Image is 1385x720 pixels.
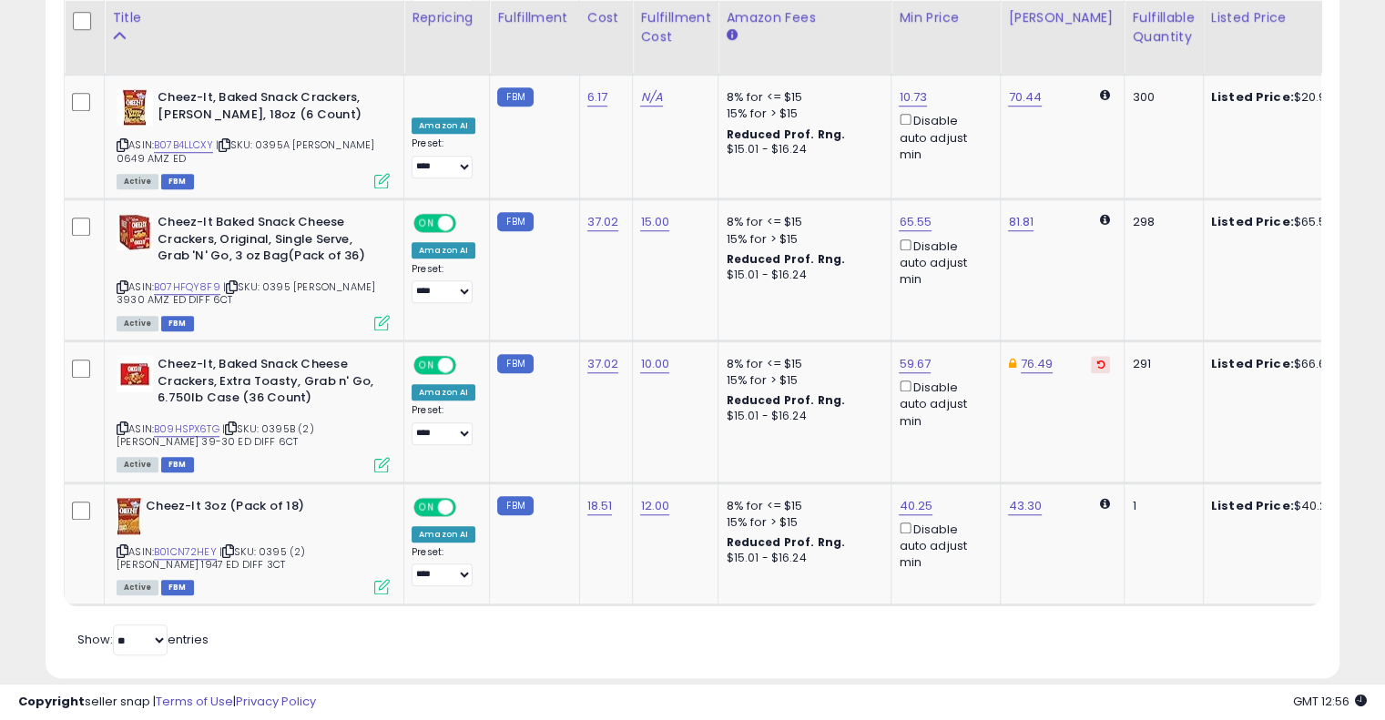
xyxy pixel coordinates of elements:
[726,392,845,408] b: Reduced Prof. Rng.
[117,214,153,250] img: 51LoS-toUjL._SL40_.jpg
[1008,88,1042,106] a: 70.44
[415,499,438,514] span: ON
[497,496,533,515] small: FBM
[726,231,877,248] div: 15% for > $15
[640,497,669,515] a: 12.00
[899,8,993,27] div: Min Price
[18,694,316,711] div: seller snap | |
[726,514,877,531] div: 15% for > $15
[1211,214,1362,230] div: $65.55
[1211,88,1294,106] b: Listed Price:
[726,106,877,122] div: 15% for > $15
[899,355,931,373] a: 59.67
[412,263,475,304] div: Preset:
[1211,89,1362,106] div: $20.98
[415,358,438,373] span: ON
[412,242,475,259] div: Amazon AI
[158,356,379,411] b: Cheez-It, Baked Snack Cheese Crackers, Extra Toasty, Grab n' Go, 6.750lb Case (36 Count)
[156,693,233,710] a: Terms of Use
[899,213,932,231] a: 65.55
[412,137,475,178] div: Preset:
[587,8,626,27] div: Cost
[587,355,619,373] a: 37.02
[640,355,669,373] a: 10.00
[117,279,375,307] span: | SKU: 0395 [PERSON_NAME] 3930 AMZ ED DIFF 6CT
[726,142,877,157] div: $15.01 - $16.24
[726,551,877,566] div: $15.01 - $16.24
[117,356,153,392] img: 51dHAeGNwAL._SL40_.jpg
[497,87,533,106] small: FBM
[412,8,482,27] div: Repricing
[112,8,396,27] div: Title
[899,519,986,572] div: Disable auto adjust min
[117,214,390,329] div: ASIN:
[154,421,219,437] a: B09HSPX6TG
[587,213,619,231] a: 37.02
[453,499,483,514] span: OFF
[146,498,367,520] b: Cheez-It 3oz (Pack of 18)
[117,316,158,331] span: All listings currently available for purchase on Amazon
[1008,497,1042,515] a: 43.30
[899,236,986,289] div: Disable auto adjust min
[1008,8,1116,27] div: [PERSON_NAME]
[117,457,158,472] span: All listings currently available for purchase on Amazon
[117,421,314,449] span: | SKU: 0395B (2) [PERSON_NAME] 39-30 ED DIFF 6CT
[161,316,194,331] span: FBM
[899,88,927,106] a: 10.73
[726,89,877,106] div: 8% for <= $15
[161,457,194,472] span: FBM
[726,8,883,27] div: Amazon Fees
[158,89,379,127] b: Cheez-It, Baked Snack Crackers, [PERSON_NAME], 18oz (6 Count)
[154,137,213,153] a: B07B4LLCXY
[117,544,305,572] span: | SKU: 0395 (2) [PERSON_NAME] 1947 ED DIFF 3CT
[726,409,877,424] div: $15.01 - $16.24
[726,127,845,142] b: Reduced Prof. Rng.
[117,174,158,189] span: All listings currently available for purchase on Amazon
[117,89,390,187] div: ASIN:
[1211,8,1369,27] div: Listed Price
[1132,498,1188,514] div: 1
[726,372,877,389] div: 15% for > $15
[497,212,533,231] small: FBM
[726,268,877,283] div: $15.01 - $16.24
[1021,355,1054,373] a: 76.49
[117,137,374,165] span: | SKU: 0395A [PERSON_NAME] 0649 AMZ ED
[640,88,662,106] a: N/A
[726,534,845,550] b: Reduced Prof. Rng.
[1132,8,1195,46] div: Fulfillable Quantity
[412,384,475,401] div: Amazon AI
[587,497,613,515] a: 18.51
[1132,214,1188,230] div: 298
[726,498,877,514] div: 8% for <= $15
[1211,497,1294,514] b: Listed Price:
[899,377,986,430] div: Disable auto adjust min
[640,8,710,46] div: Fulfillment Cost
[726,251,845,267] b: Reduced Prof. Rng.
[415,216,438,231] span: ON
[161,174,194,189] span: FBM
[77,631,209,648] span: Show: entries
[412,404,475,445] div: Preset:
[497,354,533,373] small: FBM
[1211,356,1362,372] div: $66.69
[117,356,390,471] div: ASIN:
[161,580,194,595] span: FBM
[117,498,390,593] div: ASIN:
[117,89,153,126] img: 51Jof9eivAL._SL40_.jpg
[899,110,986,163] div: Disable auto adjust min
[117,580,158,595] span: All listings currently available for purchase on Amazon
[236,693,316,710] a: Privacy Policy
[1132,89,1188,106] div: 300
[726,356,877,372] div: 8% for <= $15
[726,214,877,230] div: 8% for <= $15
[497,8,571,27] div: Fulfillment
[158,214,379,269] b: Cheez-It Baked Snack Cheese Crackers, Original, Single Serve, Grab 'N' Go, 3 oz Bag(Pack of 36)
[726,27,737,44] small: Amazon Fees.
[1293,693,1367,710] span: 2025-08-15 12:56 GMT
[640,213,669,231] a: 15.00
[453,358,483,373] span: OFF
[1211,213,1294,230] b: Listed Price:
[453,216,483,231] span: OFF
[412,546,475,587] div: Preset:
[412,526,475,543] div: Amazon AI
